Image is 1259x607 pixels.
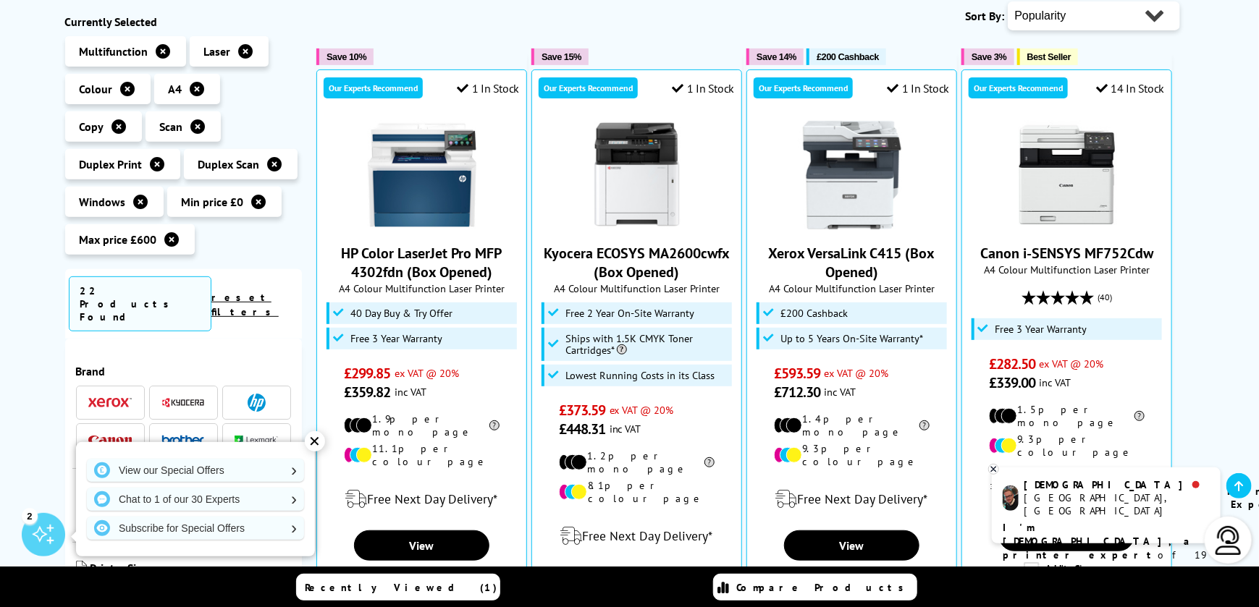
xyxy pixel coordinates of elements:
[344,412,500,438] li: 1.9p per mono page
[235,431,278,449] a: Lexmark
[583,218,691,232] a: Kyocera ECOSYS MA2600cwfx (Box Opened)
[316,48,374,65] button: Save 10%
[1214,526,1243,555] img: user-headset-light.svg
[989,433,1145,459] li: 9.3p per colour page
[324,479,519,519] div: modal_delivery
[22,508,38,524] div: 2
[807,48,886,65] button: £200 Cashback
[746,48,804,65] button: Save 14%
[169,82,182,96] span: A4
[966,9,1005,23] span: Sort By:
[784,530,919,561] a: View
[1017,48,1079,65] button: Best Seller
[961,48,1014,65] button: Save 3%
[559,449,715,475] li: 1.2p per mono page
[610,403,674,417] span: ex VAT @ 20%
[798,121,906,229] img: Xerox VersaLink C415 (Box Opened)
[565,333,729,356] span: Ships with 1.5K CMYK Toner Cartridges*
[1003,485,1019,511] img: chris-livechat.png
[531,48,589,65] button: Save 15%
[825,385,856,399] span: inc VAT
[69,276,211,331] span: 22 Products Found
[161,394,205,412] a: Kyocera
[457,81,519,95] div: 1 In Stock
[980,244,1153,263] a: Canon i-SENSYS MF752Cdw
[88,394,132,412] a: Xerox
[754,479,949,519] div: modal_delivery
[774,364,821,383] span: £593.59
[324,77,423,98] div: Our Experts Recommend
[65,14,303,29] div: Currently Selected
[80,44,148,59] span: Multifunction
[989,403,1145,429] li: 1.5p per mono page
[1040,375,1071,389] span: inc VAT
[344,442,500,468] li: 11.1p per colour page
[354,530,489,561] a: View
[542,51,581,62] span: Save 15%
[80,157,143,171] span: Duplex Print
[989,355,1036,373] span: £282.50
[780,333,923,344] span: Up to 5 Years On-Site Warranty*
[395,385,426,399] span: inc VAT
[754,77,853,98] div: Our Experts Recommend
[565,307,694,319] span: Free 2 Year On-Site Warranty
[90,561,292,578] span: Printer Size
[87,488,304,511] a: Chat to 1 of our 30 Experts
[769,244,935,281] a: Xerox VersaLink C415 (Box Opened)
[539,516,734,556] div: modal_delivery
[306,581,498,594] span: Recently Viewed (1)
[248,394,266,412] img: HP
[780,307,848,319] span: £200 Cashback
[305,431,325,451] div: ✕
[76,364,292,378] span: Brand
[161,431,205,449] a: Brother
[972,51,1006,62] span: Save 3%
[1040,357,1104,370] span: ex VAT @ 20%
[1098,284,1112,311] span: (40)
[757,51,796,62] span: Save 14%
[182,195,244,209] span: Min price £0
[1096,81,1164,95] div: 14 In Stock
[539,77,638,98] div: Our Experts Recommend
[1024,478,1209,491] div: [DEMOGRAPHIC_DATA]
[204,44,231,59] span: Laser
[1003,521,1210,603] p: of 19 years! Leave me a message and I'll respond ASAP
[559,401,606,420] span: £373.59
[161,397,205,408] img: Kyocera
[198,157,260,171] span: Duplex Scan
[350,333,442,344] span: Free 3 Year Warranty
[887,81,949,95] div: 1 In Stock
[565,370,715,381] span: Lowest Running Costs in its Class
[296,574,500,600] a: Recently Viewed (1)
[80,232,157,247] span: Max price £600
[610,422,641,436] span: inc VAT
[324,281,519,295] span: A4 Colour Multifunction Laser Printer
[160,119,183,134] span: Scan
[80,119,104,134] span: Copy
[774,442,930,468] li: 9.3p per colour page
[774,412,930,438] li: 1.4p per mono page
[825,366,889,380] span: ex VAT @ 20%
[395,366,459,380] span: ex VAT @ 20%
[88,398,132,408] img: Xerox
[327,51,366,62] span: Save 10%
[995,323,1087,335] span: Free 3 Year Warranty
[672,81,734,95] div: 1 In Stock
[342,244,502,281] a: HP Color LaserJet Pro MFP 4302fdn (Box Opened)
[1013,121,1121,229] img: Canon i-SENSYS MF752Cdw
[539,281,734,295] span: A4 Colour Multifunction Laser Printer
[368,218,476,232] a: HP Color LaserJet Pro MFP 4302fdn (Box Opened)
[774,383,821,402] span: £712.30
[344,383,391,402] span: £359.82
[737,581,912,594] span: Compare Products
[88,431,132,449] a: Canon
[87,459,304,482] a: View our Special Offers
[583,121,691,229] img: Kyocera ECOSYS MA2600cwfx (Box Opened)
[87,517,304,540] a: Subscribe for Special Offers
[989,373,1036,392] span: £339.00
[211,291,279,318] a: reset filters
[1003,521,1194,561] b: I'm [DEMOGRAPHIC_DATA], a printer expert
[80,82,113,96] span: Colour
[235,394,278,412] a: HP
[969,77,1068,98] div: Our Experts Recommend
